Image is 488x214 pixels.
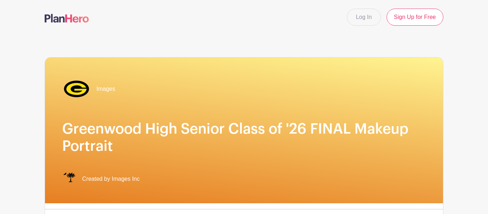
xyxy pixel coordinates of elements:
[387,9,443,26] a: Sign Up for Free
[96,85,115,93] span: Images
[45,14,89,23] img: logo-507f7623f17ff9eddc593b1ce0a138ce2505c220e1c5a4e2b4648c50719b7d32.svg
[62,120,426,155] h1: Greenwood High Senior Class of '26 FINAL Makeup Portrait
[62,172,76,186] img: IMAGES%20logo%20transparenT%20PNG%20s.png
[347,9,380,26] a: Log In
[62,75,91,103] img: greenwood%20transp.%20(1).png
[82,175,140,183] span: Created by Images Inc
